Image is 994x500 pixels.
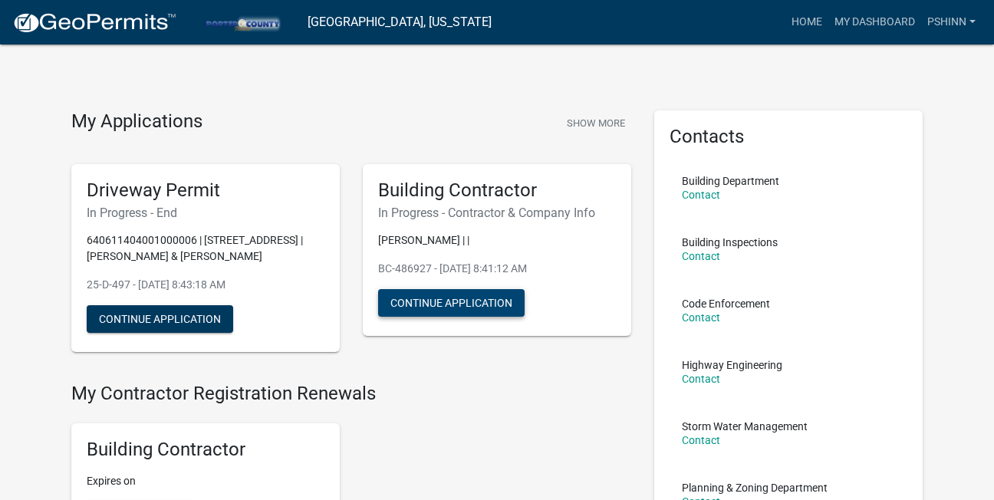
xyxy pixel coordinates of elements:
p: Code Enforcement [682,298,770,309]
h4: My Applications [71,110,202,133]
a: pshinn [921,8,982,37]
h6: In Progress - Contractor & Company Info [378,206,616,220]
button: Continue Application [87,305,233,333]
a: Home [785,8,828,37]
h4: My Contractor Registration Renewals [71,383,631,405]
p: Building Inspections [682,237,778,248]
button: Show More [561,110,631,136]
h6: In Progress - End [87,206,324,220]
a: Contact [682,311,720,324]
button: Continue Application [378,289,525,317]
p: Highway Engineering [682,360,782,370]
h5: Contacts [670,126,907,148]
p: BC-486927 - [DATE] 8:41:12 AM [378,261,616,277]
p: Storm Water Management [682,421,808,432]
a: Contact [682,189,720,201]
a: My Dashboard [828,8,921,37]
a: Contact [682,434,720,446]
p: 25-D-497 - [DATE] 8:43:18 AM [87,277,324,293]
h5: Driveway Permit [87,179,324,202]
img: Porter County, Indiana [189,12,295,32]
a: [GEOGRAPHIC_DATA], [US_STATE] [308,9,492,35]
p: Building Department [682,176,779,186]
p: Planning & Zoning Department [682,482,828,493]
p: Expires on [87,473,324,489]
a: Contact [682,373,720,385]
p: [PERSON_NAME] | | [378,232,616,248]
a: Contact [682,250,720,262]
h5: Building Contractor [378,179,616,202]
h5: Building Contractor [87,439,324,461]
p: 640611404001000006 | [STREET_ADDRESS] | [PERSON_NAME] & [PERSON_NAME] [87,232,324,265]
